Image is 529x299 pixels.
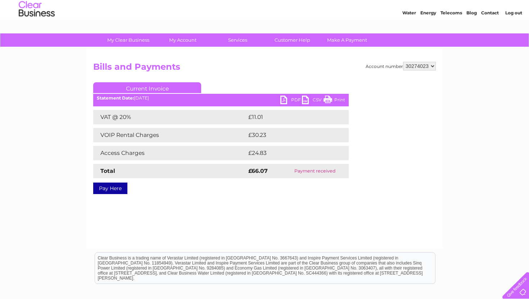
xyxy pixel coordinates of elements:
td: VAT @ 20% [93,110,247,124]
td: £30.23 [247,128,334,142]
a: PDF [280,96,302,106]
strong: £66.07 [248,167,268,174]
div: Account number [366,62,436,70]
a: CSV [302,96,324,106]
h2: Bills and Payments [93,62,436,75]
a: Water [402,31,416,36]
a: Customer Help [263,33,322,47]
img: logo.png [18,19,55,41]
div: [DATE] [93,96,349,101]
a: Make A Payment [317,33,377,47]
a: Pay Here [93,183,127,194]
a: Blog [466,31,477,36]
td: £24.83 [247,146,334,160]
strong: Total [100,167,115,174]
div: Clear Business is a trading name of Verastar Limited (registered in [GEOGRAPHIC_DATA] No. 3667643... [95,4,435,35]
a: Services [208,33,267,47]
a: Telecoms [440,31,462,36]
a: Print [324,96,345,106]
a: 0333 014 3131 [393,4,443,13]
b: Statement Date: [97,95,134,101]
a: My Account [153,33,213,47]
a: My Clear Business [99,33,158,47]
td: Access Charges [93,146,247,160]
td: VOIP Rental Charges [93,128,247,142]
a: Contact [481,31,499,36]
a: Current Invoice [93,82,201,93]
a: Log out [505,31,522,36]
td: £11.01 [247,110,332,124]
a: Energy [420,31,436,36]
td: Payment received [281,164,349,178]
